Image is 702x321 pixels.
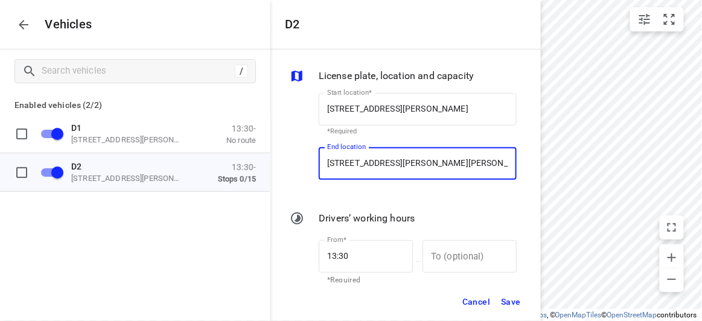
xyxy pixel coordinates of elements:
[36,17,92,31] p: Vehicles
[226,135,256,145] p: No route
[462,294,490,310] span: Cancel
[457,290,496,314] button: Cancel
[71,173,192,183] p: [STREET_ADDRESS][PERSON_NAME]
[327,127,508,135] p: *Required
[439,311,697,319] li: © 2025 , © , © © contributors
[327,275,404,287] p: *Required
[285,17,299,31] h5: D2
[290,69,517,86] div: License plate, location and capacity
[42,62,235,80] input: Search vehicles
[319,211,415,226] p: Drivers’ working hours
[413,257,423,266] p: —
[71,135,192,144] p: [STREET_ADDRESS][PERSON_NAME]
[501,294,521,310] span: Save
[555,311,602,319] a: OpenMapTiles
[630,7,684,31] div: small contained button group
[496,290,526,314] button: Save
[319,69,474,83] p: License plate, location and capacity
[607,311,657,319] a: OpenStreetMap
[218,162,256,171] p: 13:30-
[34,160,64,183] span: Disable
[290,211,517,228] div: Drivers’ working hours
[633,7,657,31] button: Map settings
[226,123,256,133] p: 13:30-
[71,161,81,171] span: D2
[657,7,681,31] button: Fit zoom
[34,122,64,145] span: Disable
[71,122,81,132] span: D1
[235,65,248,78] div: /
[218,174,256,183] p: Stops 0/15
